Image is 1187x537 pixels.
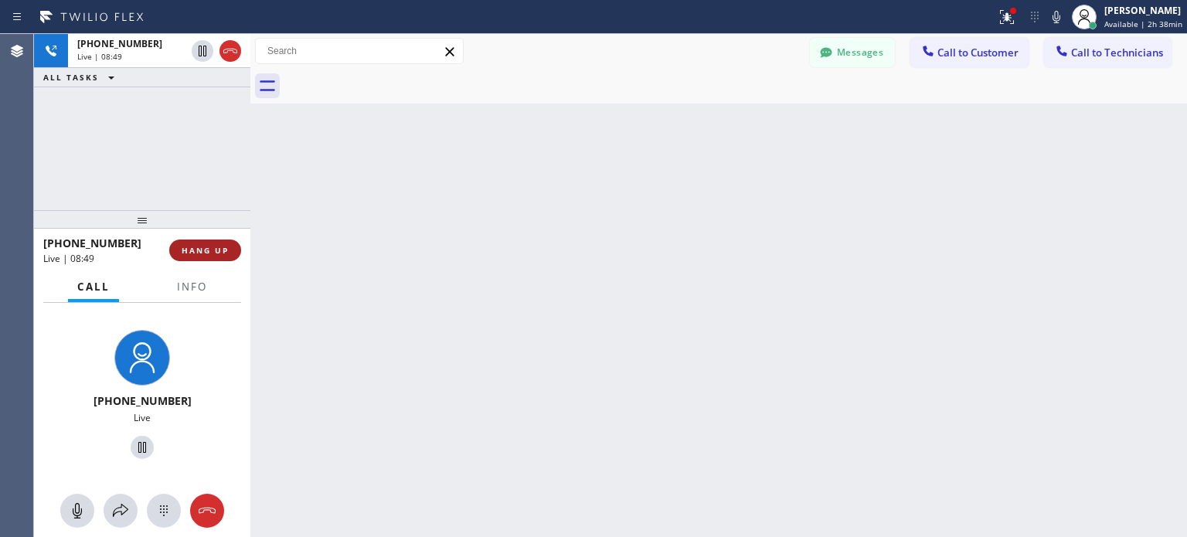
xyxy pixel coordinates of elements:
button: Hold Customer [131,436,154,459]
button: Call to Customer [910,38,1029,67]
span: Call to Technicians [1071,46,1163,59]
span: ALL TASKS [43,72,99,83]
button: Open dialpad [147,494,181,528]
span: Call to Customer [937,46,1019,59]
button: Open directory [104,494,138,528]
button: Mute [1046,6,1067,28]
button: ALL TASKS [34,68,130,87]
button: Mute [60,494,94,528]
button: Info [168,272,216,302]
button: Hang up [190,494,224,528]
span: Available | 2h 38min [1104,19,1182,29]
span: Live | 08:49 [77,51,122,62]
button: Hold Customer [192,40,213,62]
span: HANG UP [182,245,229,256]
button: Call to Technicians [1044,38,1172,67]
span: Live | 08:49 [43,252,94,265]
span: Live [134,411,151,424]
input: Search [256,39,463,63]
button: Call [68,272,119,302]
button: HANG UP [169,240,241,261]
span: [PHONE_NUMBER] [43,236,141,250]
span: Info [177,280,207,294]
button: Hang up [219,40,241,62]
span: Call [77,280,110,294]
button: Messages [810,38,895,67]
span: [PHONE_NUMBER] [94,393,192,408]
div: [PERSON_NAME] [1104,4,1182,17]
span: [PHONE_NUMBER] [77,37,162,50]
